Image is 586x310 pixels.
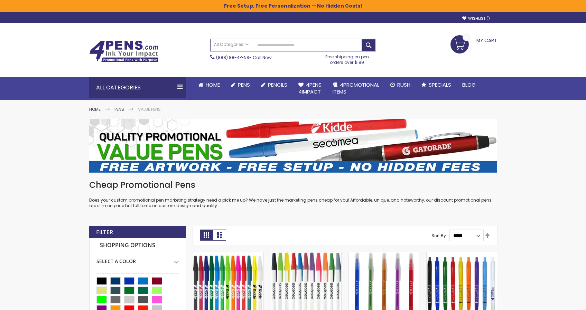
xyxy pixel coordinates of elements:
a: Specials [416,77,457,93]
a: Pens [225,77,255,93]
div: Free shipping on pen orders over $199 [318,51,376,65]
a: Home [89,106,101,112]
div: Does your custom promotional pen marketing strategy need a pick me up? We have just the marketing... [89,180,497,209]
h1: Cheap Promotional Pens [89,180,497,191]
a: Wishlist [462,16,490,21]
strong: Grid [200,230,213,241]
span: Pens [238,81,250,88]
strong: Filter [96,229,113,236]
a: Pens [114,106,124,112]
a: All Categories [211,39,252,50]
a: 4Pens4impact [293,77,327,100]
div: All Categories [89,77,186,98]
a: Rush [385,77,416,93]
a: Belfast Value Stick Pen [271,252,341,258]
strong: Shopping Options [96,238,179,253]
a: Home [193,77,225,93]
a: (888) 88-4PENS [216,55,249,60]
div: Select A Color [96,253,179,265]
span: Pencils [268,81,287,88]
span: 4Pens 4impact [298,81,322,95]
a: Custom Cambria Plastic Retractable Ballpoint Pen - Monochromatic Body Color [427,252,497,258]
a: 4PROMOTIONALITEMS [327,77,385,100]
img: Value Pens [89,119,497,173]
a: Belfast Translucent Value Stick Pen [349,252,419,258]
span: - Call Now! [216,55,272,60]
span: Rush [397,81,410,88]
img: 4Pens Custom Pens and Promotional Products [89,40,158,62]
a: Blog [457,77,481,93]
span: Blog [462,81,476,88]
span: Home [206,81,220,88]
span: Specials [429,81,451,88]
span: All Categories [214,42,249,47]
span: 4PROMOTIONAL ITEMS [333,81,379,95]
strong: Value Pens [138,106,161,112]
a: Pencils [255,77,293,93]
label: Sort By [431,232,446,238]
a: Belfast B Value Stick Pen [193,252,263,258]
